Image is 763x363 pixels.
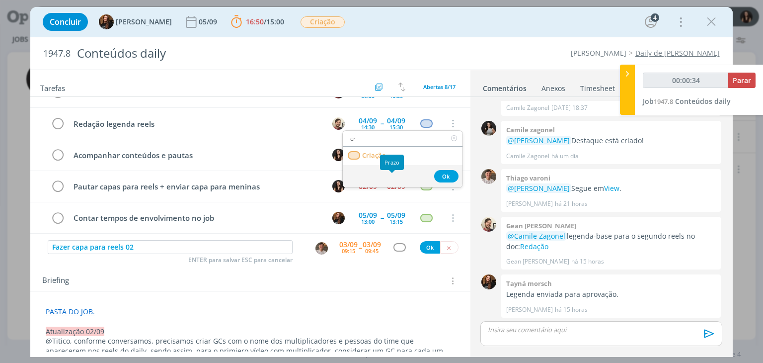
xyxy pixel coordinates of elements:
[30,7,732,357] div: dialog
[380,155,404,170] div: Prazo
[506,289,716,299] p: Legenda enviada para aprovação.
[571,257,604,266] span: há 15 horas
[508,183,570,193] span: @[PERSON_NAME]
[381,214,383,221] span: --
[331,210,346,225] button: T
[359,183,377,190] div: 02/09
[551,152,579,161] span: há um dia
[343,132,462,146] input: Buscar status
[300,16,345,28] button: Criação
[301,16,345,28] span: Criação
[481,169,496,184] img: T
[555,199,588,208] span: há 21 horas
[506,125,555,134] b: Camile zagonel
[363,241,381,248] div: 03/09
[651,13,659,22] div: 4
[73,41,434,66] div: Conteúdos daily
[359,117,377,124] div: 04/09
[315,242,328,255] button: T
[506,305,553,314] p: [PERSON_NAME]
[506,257,569,266] p: Gean [PERSON_NAME]
[506,152,549,161] p: Camile Zagonel
[264,17,266,26] span: /
[246,17,264,26] span: 16:50
[541,84,565,93] div: Anexos
[481,274,496,289] img: T
[315,242,328,255] img: T
[520,242,548,251] a: Redação
[389,219,403,224] div: 13:15
[506,231,716,252] p: legenda-base para o segundo reels no doc:
[604,183,619,193] a: View
[69,118,323,130] div: Redação legenda reels
[361,93,375,98] div: 09:30
[43,48,71,59] span: 1947.8
[423,83,456,91] span: Abertas 8/17
[46,307,95,316] a: PASTA DO JOB.
[481,121,496,136] img: C
[46,327,104,336] span: Atualização 02/09
[69,181,323,193] div: Pautar capas para reels + enviar capa para meninas
[199,18,219,25] div: 05/09
[635,48,720,58] a: Daily de [PERSON_NAME]
[331,116,346,131] button: G
[555,305,588,314] span: há 15 horas
[481,217,496,232] img: G
[69,212,323,224] div: Contar tempos de envolvimento no job
[42,274,69,287] span: Briefing
[359,243,362,252] span: --
[69,149,323,162] div: Acompanhar conteúdos e pautas
[381,183,383,190] span: --
[506,103,549,112] p: Camile Zagonel
[332,117,345,130] img: G
[508,231,565,241] span: @Camile Zagonel
[506,279,552,288] b: Tayná morsch
[733,76,751,85] span: Parar
[506,199,553,208] p: [PERSON_NAME]
[99,14,172,29] button: T[PERSON_NAME]
[398,83,405,91] img: arrow-down-up.svg
[50,18,81,26] span: Concluir
[420,241,440,254] button: Ok
[332,180,345,192] img: I
[654,97,673,106] span: 1947.8
[332,149,345,161] img: I
[506,183,716,193] p: Segue em .
[387,212,405,219] div: 05/09
[40,81,65,93] span: Tarefas
[266,17,284,26] span: 15:00
[643,96,731,106] a: Job1947.8Conteúdos daily
[339,241,358,248] div: 03/09
[359,212,377,219] div: 05/09
[99,14,114,29] img: T
[116,18,172,25] span: [PERSON_NAME]
[675,96,731,106] span: Conteúdos daily
[643,14,659,30] button: 4
[389,93,403,98] div: 10:30
[506,136,716,146] p: Destaque está criado!
[482,79,527,93] a: Comentários
[434,170,458,182] button: Ok
[728,73,756,88] button: Parar
[365,248,379,254] div: 09:45
[342,248,355,254] div: 09:15
[332,212,345,224] img: T
[580,79,615,93] a: Timesheet
[387,183,405,190] div: 02/09
[361,124,375,130] div: 14:30
[43,13,88,31] button: Concluir
[331,148,346,163] button: I
[387,117,405,124] div: 04/09
[389,124,403,130] div: 15:30
[188,256,293,264] span: ENTER para salvar ESC para cancelar
[229,14,287,30] button: 16:50/15:00
[381,120,383,127] span: --
[506,221,576,230] b: Gean [PERSON_NAME]
[508,136,570,145] span: @[PERSON_NAME]
[361,219,375,224] div: 13:00
[551,103,588,112] span: [DATE] 18:37
[506,174,550,182] b: Thiago varoni
[331,179,346,194] button: I
[571,48,626,58] a: [PERSON_NAME]
[363,152,386,160] span: Criação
